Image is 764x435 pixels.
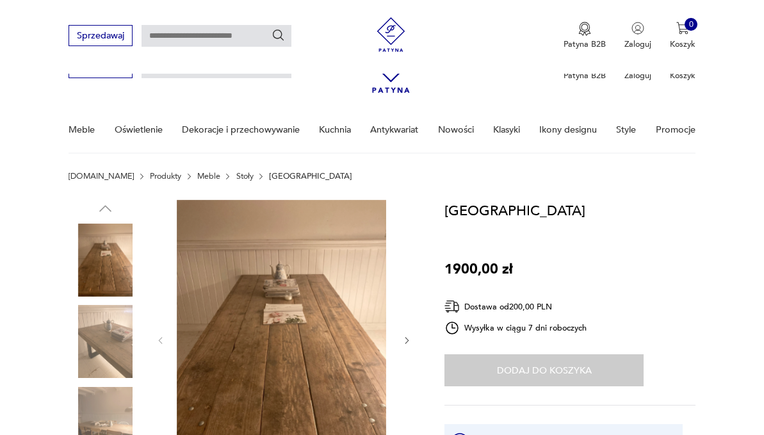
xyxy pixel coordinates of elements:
a: Style [616,108,636,152]
a: Antykwariat [370,108,418,152]
a: Meble [197,172,220,181]
div: Dostawa od 200,00 PLN [444,299,587,315]
div: 0 [685,18,697,31]
a: Produkty [150,172,181,181]
a: Meble [69,108,95,152]
a: Ikony designu [539,108,597,152]
p: 1900,00 zł [444,258,513,280]
img: Ikonka użytkownika [631,22,644,35]
button: Zaloguj [624,22,651,50]
a: Ikona medaluPatyna B2B [564,22,606,50]
a: Klasyki [493,108,520,152]
img: Ikona koszyka [676,22,689,35]
img: Ikona dostawy [444,299,460,315]
p: Zaloguj [624,70,651,81]
a: Dekoracje i przechowywanie [182,108,300,152]
p: Koszyk [670,38,695,50]
button: Patyna B2B [564,22,606,50]
a: Nowości [438,108,474,152]
a: Oświetlenie [115,108,163,152]
button: Szukaj [272,28,286,42]
img: Zdjęcie produktu Stary stół industrialny [69,224,142,297]
a: Sprzedawaj [69,33,132,40]
a: Promocje [656,108,695,152]
a: [DOMAIN_NAME] [69,172,134,181]
button: Sprzedawaj [69,25,132,46]
p: Koszyk [670,70,695,81]
p: Patyna B2B [564,70,606,81]
p: [GEOGRAPHIC_DATA] [269,172,352,181]
a: Stoły [236,172,254,181]
img: Patyna - sklep z meblami i dekoracjami vintage [370,17,412,52]
a: Kuchnia [319,108,351,152]
p: Patyna B2B [564,38,606,50]
img: Zdjęcie produktu Stary stół industrialny [69,305,142,378]
img: Ikona medalu [578,22,591,36]
div: Wysyłka w ciągu 7 dni roboczych [444,320,587,336]
button: 0Koszyk [670,22,695,50]
p: Zaloguj [624,38,651,50]
h1: [GEOGRAPHIC_DATA] [444,200,585,222]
